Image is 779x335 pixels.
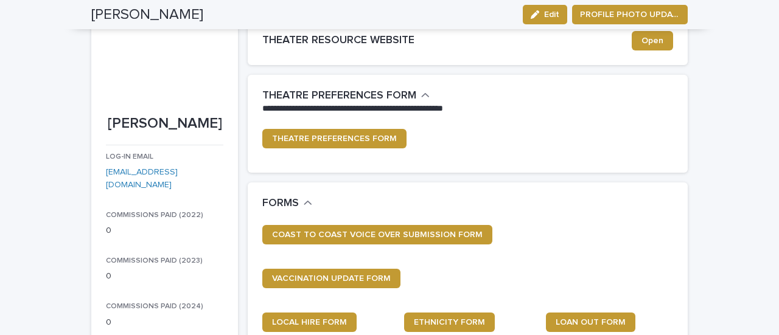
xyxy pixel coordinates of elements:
[572,5,688,24] button: PROFILE PHOTO UPDATE
[272,134,397,143] span: THEATRE PREFERENCES FORM
[106,257,203,264] span: COMMISSIONS PAID (2023)
[262,89,416,103] h2: THEATRE PREFERENCES FORM
[632,31,673,50] a: Open
[106,224,223,237] p: 0
[262,34,632,47] h2: THEATER RESOURCE WEBSITE
[546,313,635,332] a: LOAN OUT FORM
[404,313,495,332] a: ETHNICITY FORM
[272,230,483,239] span: COAST TO COAST VOICE OVER SUBMISSION FORM
[262,225,492,244] a: COAST TO COAST VOICE OVER SUBMISSION FORM
[262,89,430,103] button: THEATRE PREFERENCES FORM
[106,153,153,161] span: LOG-IN EMAIL
[106,270,223,283] p: 0
[262,197,312,210] button: FORMS
[262,129,407,148] a: THEATRE PREFERENCES FORM
[641,36,663,45] span: Open
[106,316,223,329] p: 0
[544,10,559,19] span: Edit
[262,269,400,288] a: VACCINATION UPDATE FORM
[523,5,567,24] button: Edit
[262,313,357,332] a: LOCAL HIRE FORM
[262,197,299,210] h2: FORMS
[106,212,203,219] span: COMMISSIONS PAID (2022)
[91,6,203,24] h2: [PERSON_NAME]
[106,115,223,133] p: [PERSON_NAME]
[556,318,626,326] span: LOAN OUT FORM
[106,303,203,310] span: COMMISSIONS PAID (2024)
[272,274,391,283] span: VACCINATION UPDATE FORM
[106,168,178,189] a: [EMAIL_ADDRESS][DOMAIN_NAME]
[272,318,347,326] span: LOCAL HIRE FORM
[580,9,680,21] span: PROFILE PHOTO UPDATE
[414,318,485,326] span: ETHNICITY FORM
